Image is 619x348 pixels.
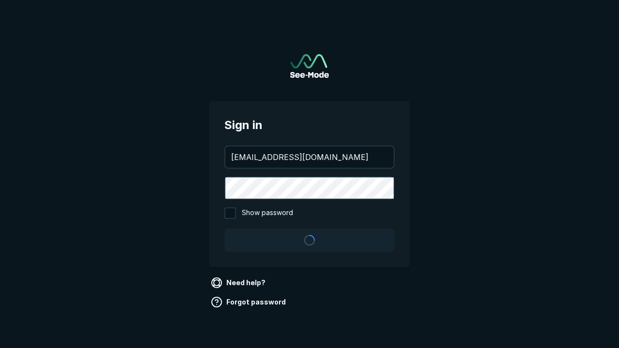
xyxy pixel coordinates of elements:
a: Need help? [209,275,269,290]
a: Forgot password [209,294,290,310]
input: your@email.com [225,146,394,168]
a: Go to sign in [290,54,329,78]
span: Sign in [224,116,395,134]
span: Show password [242,207,293,219]
img: See-Mode Logo [290,54,329,78]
